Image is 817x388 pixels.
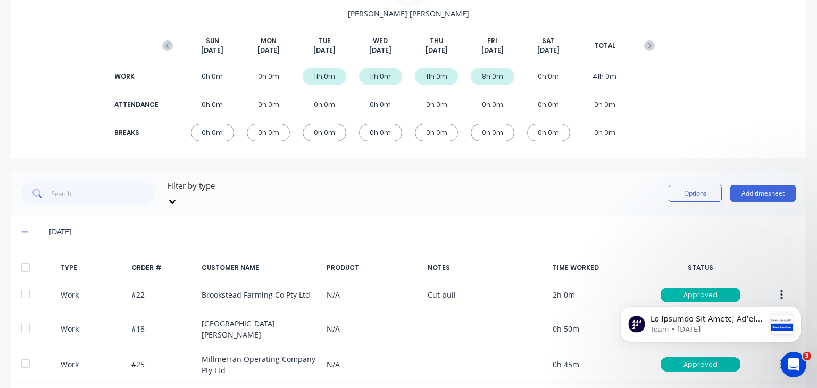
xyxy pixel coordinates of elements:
p: Message from Team, sent 2w ago [46,40,161,49]
div: WORK [114,72,157,81]
div: 0h 0m [471,96,514,113]
div: STATUS [654,263,747,273]
div: 0h 0m [583,96,626,113]
div: 0h 0m [247,96,290,113]
span: [DATE] [369,46,391,55]
span: SAT [542,36,555,46]
div: Approved [661,357,740,372]
div: 11h 0m [303,68,346,85]
div: 41h 0m [583,68,626,85]
span: TUE [319,36,331,46]
span: [DATE] [537,46,560,55]
span: [DATE] [201,46,223,55]
div: 0h 0m [471,124,514,141]
div: 11h 0m [415,68,458,85]
div: 0h 0m [527,68,570,85]
span: [PERSON_NAME] [PERSON_NAME] [348,8,469,19]
div: ATTENDANCE [114,100,157,109]
div: 0h 0m [359,124,402,141]
div: NOTES [428,263,544,273]
div: PRODUCT [327,263,420,273]
div: 8h 0m [471,68,514,85]
div: ORDER # [131,263,193,273]
div: 0h 0m [415,124,458,141]
div: TIME WORKED [553,263,646,273]
span: FRI [487,36,497,46]
div: 0h 0m [527,124,570,141]
div: 0h 0m [415,96,458,113]
div: 0h 0m [583,124,626,141]
div: 0h 0m [191,124,234,141]
iframe: Intercom notifications message [604,285,817,359]
div: CUSTOMER NAME [202,263,318,273]
div: [DATE] [49,226,796,238]
span: [DATE] [257,46,280,55]
div: 0h 0m [191,96,234,113]
div: 0h 0m [303,96,346,113]
div: TYPE [61,263,122,273]
span: [DATE] [426,46,448,55]
button: Options [669,185,722,202]
span: SUN [206,36,219,46]
div: BREAKS [114,128,157,138]
div: 0h 0m [359,96,402,113]
div: 11h 0m [359,68,402,85]
div: 0h 0m [247,124,290,141]
span: THU [430,36,443,46]
input: Search... [51,183,155,204]
span: 3 [803,352,811,360]
span: TOTAL [594,41,615,50]
span: MON [261,36,277,46]
iframe: Intercom live chat [781,352,806,377]
span: [DATE] [481,46,504,55]
span: WED [373,36,388,46]
div: 0h 0m [247,68,290,85]
div: 0h 0m [191,68,234,85]
button: Add timesheet [730,185,796,202]
div: 0h 0m [303,124,346,141]
span: [DATE] [313,46,336,55]
div: 0h 0m [527,96,570,113]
